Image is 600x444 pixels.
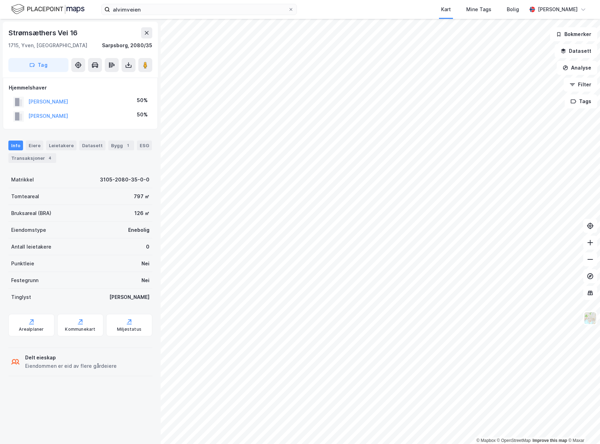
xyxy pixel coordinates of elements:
div: Festegrunn [11,276,38,285]
div: Sarpsborg, 2080/35 [102,41,152,50]
a: Improve this map [533,438,567,443]
button: Tags [565,94,597,108]
div: Nei [141,259,149,268]
div: 0 [146,243,149,251]
div: Hjemmelshaver [9,84,152,92]
div: Info [8,141,23,150]
div: 4 [46,155,53,162]
div: [PERSON_NAME] [538,5,578,14]
div: 797 ㎡ [134,192,149,201]
div: Strømsæthers Vei 16 [8,27,79,38]
a: OpenStreetMap [497,438,531,443]
button: Tag [8,58,68,72]
div: Punktleie [11,259,34,268]
div: Datasett [79,141,105,150]
div: Tomteareal [11,192,39,201]
div: 1715, Yven, [GEOGRAPHIC_DATA] [8,41,87,50]
div: Eiendommen er eid av flere gårdeiere [25,362,117,370]
div: Eiere [26,141,43,150]
div: Arealplaner [19,327,44,332]
div: 50% [137,110,148,119]
div: Miljøstatus [117,327,141,332]
div: [PERSON_NAME] [109,293,149,301]
button: Filter [564,78,597,92]
div: Eiendomstype [11,226,46,234]
img: Z [584,311,597,325]
div: Enebolig [128,226,149,234]
button: Datasett [555,44,597,58]
img: logo.f888ab2527a4732fd821a326f86c7f29.svg [11,3,85,15]
div: Bygg [108,141,134,150]
button: Analyse [557,61,597,75]
div: Matrikkel [11,176,34,184]
div: 50% [137,96,148,105]
div: Mine Tags [466,5,491,14]
div: Antall leietakere [11,243,51,251]
div: 3105-2080-35-0-0 [100,176,149,184]
a: Mapbox [476,438,496,443]
div: Kommunekart [65,327,95,332]
input: Søk på adresse, matrikkel, gårdeiere, leietakere eller personer [110,4,288,15]
div: ESG [137,141,152,150]
div: Bolig [507,5,519,14]
div: Kontrollprogram for chat [565,410,600,444]
div: Bruksareal (BRA) [11,209,51,217]
div: Delt eieskap [25,353,117,362]
div: Kart [441,5,451,14]
div: 126 ㎡ [134,209,149,217]
button: Bokmerker [550,27,597,41]
div: Transaksjoner [8,153,56,163]
div: Leietakere [46,141,76,150]
div: Nei [141,276,149,285]
div: 1 [124,142,131,149]
div: Tinglyst [11,293,31,301]
iframe: Chat Widget [565,410,600,444]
